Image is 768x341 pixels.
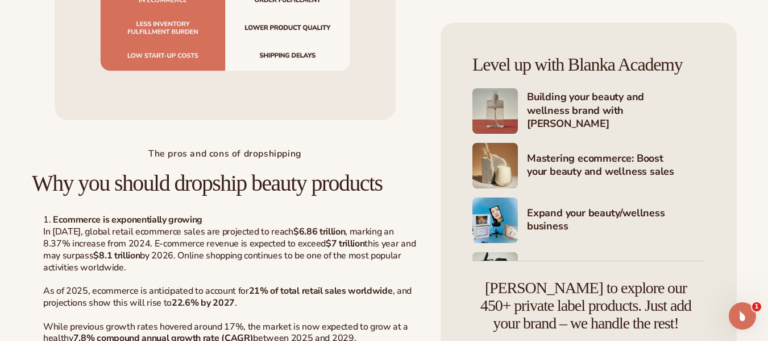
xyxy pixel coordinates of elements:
strong: $7 trillion [326,237,364,250]
span: 1 [752,302,761,311]
figcaption: The pros and cons of dropshipping [55,146,396,162]
a: Shopify Image 5 Marketing your beauty and wellness brand 101 [472,252,705,298]
strong: 21% of total retail sales worldwide [249,285,393,297]
strong: $6.86 trillion [293,225,346,238]
img: Shopify Image 4 [472,198,518,243]
strong: Ecommerce is exponentially growing [53,213,202,226]
h2: Why you should dropship beauty products [32,171,418,196]
a: Shopify Image 3 Mastering ecommerce: Boost your beauty and wellness sales [472,143,705,188]
strong: $8.1 trillion [93,249,140,262]
a: Shopify Image 2 Building your beauty and wellness brand with [PERSON_NAME] [472,88,705,134]
h4: Level up with Blanka Academy [472,55,705,75]
strong: 22.6% by 2027 [172,297,235,309]
iframe: Intercom live chat [729,302,756,330]
img: Shopify Image 2 [472,88,518,134]
h4: Building your beauty and wellness brand with [PERSON_NAME] [527,91,705,132]
img: Shopify Image 3 [472,143,518,188]
h4: Expand your beauty/wellness business [527,207,705,235]
h4: Mastering ecommerce: Boost your beauty and wellness sales [527,152,705,180]
h4: [PERSON_NAME] to explore our 450+ private label products. Just add your brand – we handle the rest! [472,280,699,332]
img: Shopify Image 5 [472,252,518,298]
a: Shopify Image 4 Expand your beauty/wellness business [472,198,705,243]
